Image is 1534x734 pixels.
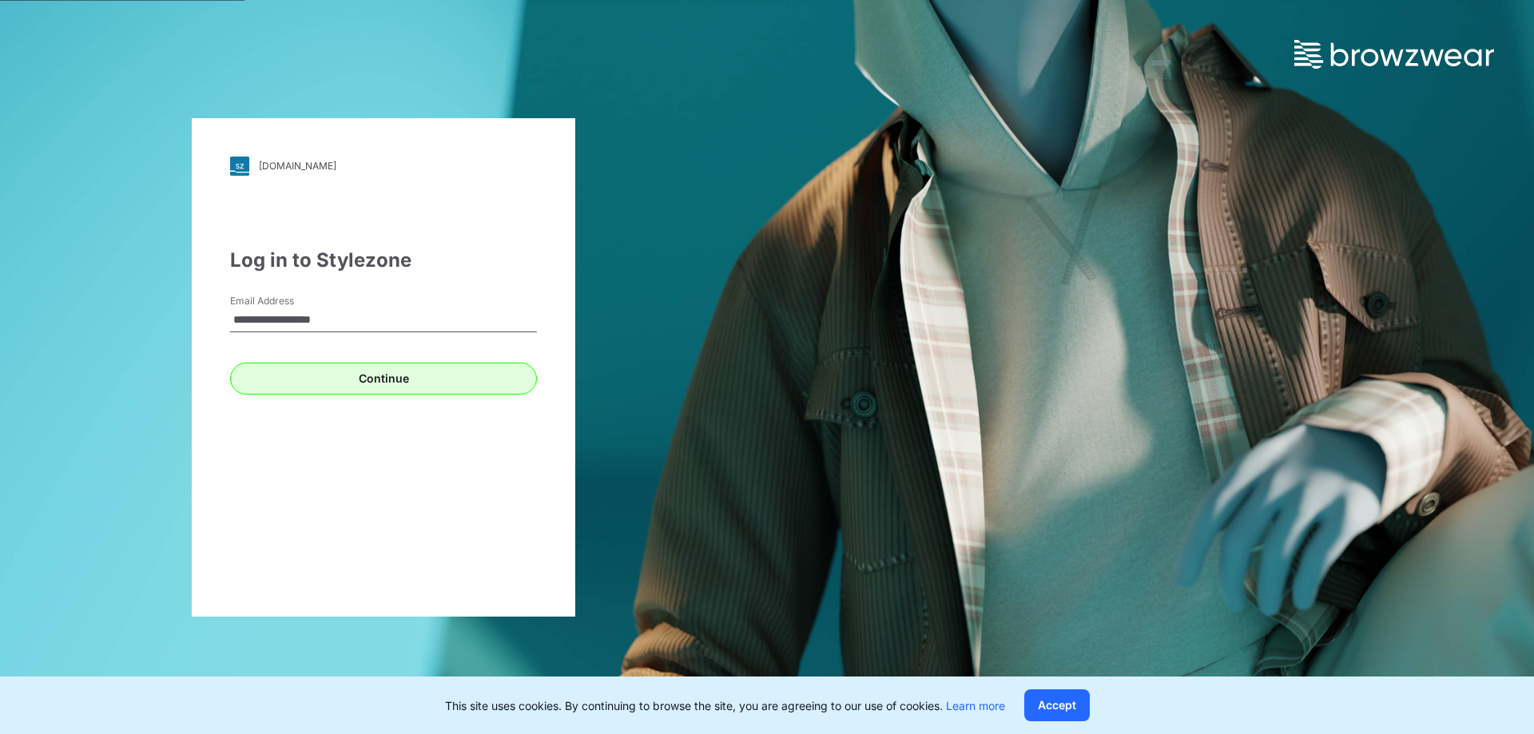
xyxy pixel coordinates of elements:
[1024,689,1090,721] button: Accept
[445,697,1005,714] p: This site uses cookies. By continuing to browse the site, you are agreeing to our use of cookies.
[230,294,342,308] label: Email Address
[230,363,537,395] button: Continue
[1294,40,1494,69] img: browzwear-logo.73288ffb.svg
[230,157,249,176] img: svg+xml;base64,PHN2ZyB3aWR0aD0iMjgiIGhlaWdodD0iMjgiIHZpZXdCb3g9IjAgMCAyOCAyOCIgZmlsbD0ibm9uZSIgeG...
[230,157,537,176] a: [DOMAIN_NAME]
[230,246,537,275] div: Log in to Stylezone
[946,699,1005,712] a: Learn more
[259,160,336,172] div: [DOMAIN_NAME]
